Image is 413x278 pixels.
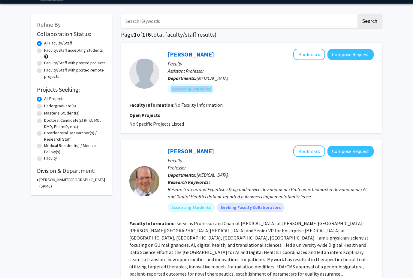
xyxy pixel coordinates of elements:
[44,117,106,130] label: Doctoral Candidate(s) (PhD, MD, DMD, PharmD, etc.)
[129,121,184,127] span: No Specific Projects Listed
[293,145,325,157] button: Add Adam Dicker to Bookmarks
[44,130,106,142] label: Postdoctoral Researcher(s) / Research Staff
[197,172,228,178] span: [MEDICAL_DATA]
[44,47,103,53] label: Faculty/Staff accepting students
[37,167,106,174] h2: Division & Department:
[134,31,137,38] span: 1
[142,31,146,38] span: 1
[44,67,106,80] label: Faculty/Staff with posted remote projects
[44,103,76,109] label: Undergraduate(s)
[168,60,374,67] p: Faculty
[129,220,174,226] b: Faculty Information:
[44,96,65,102] label: All Projects
[44,142,106,155] label: Medical Resident(s) / Medical Fellow(s)
[129,220,369,277] fg-read-more: I serve as Professor and Chair of [MEDICAL_DATA] at [PERSON_NAME][GEOGRAPHIC_DATA]-[PERSON_NAME][...
[327,49,374,60] button: Compose Request to Reza Taleei
[168,147,214,155] a: [PERSON_NAME]
[174,102,223,108] span: No Faculty Information
[168,50,214,58] a: [PERSON_NAME]
[168,67,374,75] p: Assistant Professor
[44,155,57,161] label: Faculty
[44,40,72,46] label: All Faculty/Staff
[148,31,151,38] span: 6
[168,164,374,171] p: Professor
[293,49,325,60] button: Add Reza Taleei to Bookmarks
[129,112,374,119] p: Open Projects
[121,14,357,28] input: Search Keywords
[37,21,61,28] span: Refine By
[168,186,374,200] div: Research areas and Expertise • Drug and device development • Proteomic biomarker development • AI...
[168,75,197,81] b: Departments:
[129,102,174,108] b: Faculty Information:
[44,60,106,66] label: Faculty/Staff with posted projects
[197,75,228,81] span: [MEDICAL_DATA]
[327,146,374,157] button: Compose Request to Adam Dicker
[357,14,382,28] button: Search
[37,30,106,38] h2: Collaboration Status:
[168,203,215,212] mat-chip: Accepting Students
[5,251,26,273] iframe: Chat
[217,203,285,212] mat-chip: Seeking Faculty Collaborators
[168,179,210,185] b: Research Keywords:
[168,157,374,164] p: Faculty
[44,110,80,116] label: Master's Student(s)
[168,172,197,178] b: Departments:
[168,84,215,94] mat-chip: Accepting Students
[121,31,382,38] h1: Page of ( total faculty/staff results)
[39,177,106,189] h3: [PERSON_NAME][GEOGRAPHIC_DATA] (SKMC)
[37,86,106,93] h2: Projects Seeking:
